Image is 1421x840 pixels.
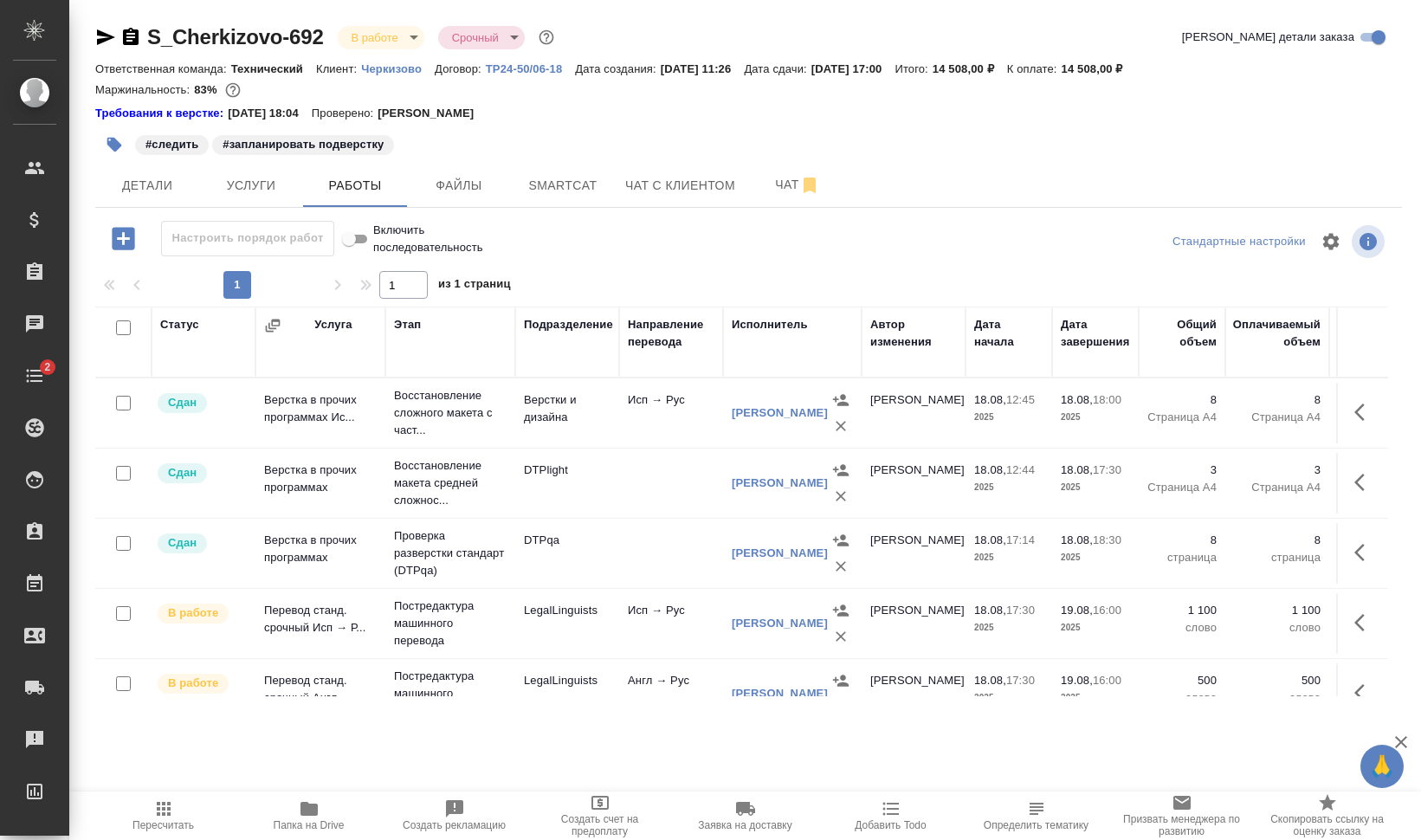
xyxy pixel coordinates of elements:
[744,62,811,75] p: Дата сдачи:
[168,464,197,481] p: Сдан
[974,409,1043,426] p: 2025
[255,453,385,514] td: Верстка в прочих программах
[1061,409,1130,426] p: 2025
[974,549,1043,566] p: 2025
[1234,619,1321,636] p: слово
[1234,672,1321,689] p: 500
[1234,409,1321,426] p: Страница А4
[156,672,247,695] div: Исполнитель выполняет работу
[1147,532,1217,549] p: 8
[1352,225,1388,258] span: Посмотреть информацию
[828,624,854,649] button: Удалить
[1234,391,1321,409] p: 8
[1147,672,1217,689] p: 500
[1344,532,1385,573] button: Здесь прячутся важные кнопки
[1147,391,1217,409] p: 8
[862,383,966,443] td: [PERSON_NAME]
[486,62,576,75] p: ТР24-50/06-18
[619,593,723,654] td: Исп → Рус
[732,687,828,700] a: [PERSON_NAME]
[346,30,404,45] button: В работе
[1344,672,1385,714] button: Здесь прячутся важные кнопки
[625,175,735,197] span: Чат с клиентом
[974,674,1006,687] p: 18.08,
[1093,463,1121,476] p: 17:30
[228,105,312,122] p: [DATE] 18:04
[1168,229,1310,255] div: split button
[828,668,854,694] button: Назначить
[394,457,507,509] p: Восстановление макета средней сложнос...
[828,694,854,720] button: Удалить
[756,174,839,196] span: Чат
[1062,62,1136,75] p: 14 508,00 ₽
[1234,462,1321,479] p: 3
[974,604,1006,617] p: 18.08,
[394,527,507,579] p: Проверка разверстки стандарт (DTPqa)
[1182,29,1354,46] span: [PERSON_NAME] детали заказа
[1147,462,1217,479] p: 3
[828,527,854,553] button: Назначить
[223,136,384,153] p: #запланировать подверстку
[799,175,820,196] svg: Отписаться
[1093,674,1121,687] p: 16:00
[168,534,197,552] p: Сдан
[264,317,281,334] button: Сгруппировать
[732,546,828,559] a: [PERSON_NAME]
[1147,689,1217,707] p: слово
[619,663,723,724] td: Англ → Рус
[222,79,244,101] button: 2033.52 RUB;
[145,136,198,153] p: #следить
[974,533,1006,546] p: 18.08,
[732,476,828,489] a: [PERSON_NAME]
[95,27,116,48] button: Скопировать ссылку для ЯМессенджера
[314,316,352,333] div: Услуга
[828,553,854,579] button: Удалить
[1093,533,1121,546] p: 18:30
[133,136,210,151] span: следить
[435,62,486,75] p: Договор:
[862,453,966,514] td: [PERSON_NAME]
[862,663,966,724] td: [PERSON_NAME]
[255,383,385,443] td: Верстка в прочих программах Ис...
[535,26,558,48] button: Доп статусы указывают на важность/срочность заказа
[732,406,828,419] a: [PERSON_NAME]
[974,619,1043,636] p: 2025
[521,175,604,197] span: Smartcat
[486,61,576,75] a: ТР24-50/06-18
[515,663,619,724] td: LegalLinguists
[732,617,828,630] a: [PERSON_NAME]
[974,689,1043,707] p: 2025
[156,391,247,415] div: Менеджер проверил работу исполнителя, передает ее на следующий этап
[1006,463,1035,476] p: 12:44
[1093,393,1121,406] p: 18:00
[106,175,189,197] span: Детали
[1006,604,1035,617] p: 17:30
[515,523,619,584] td: DTPqa
[447,30,504,45] button: Срочный
[515,383,619,443] td: Верстки и дизайна
[156,462,247,485] div: Менеджер проверил работу исполнителя, передает ее на следующий этап
[313,175,397,197] span: Работы
[95,126,133,164] button: Добавить тэг
[1147,409,1217,426] p: Страница А4
[361,61,435,75] a: Черкизово
[828,598,854,624] button: Назначить
[120,27,141,48] button: Скопировать ссылку
[1061,689,1130,707] p: 2025
[1061,604,1093,617] p: 19.08,
[1061,549,1130,566] p: 2025
[1367,748,1397,785] span: 🙏
[895,62,932,75] p: Итого:
[524,316,613,333] div: Подразделение
[811,62,895,75] p: [DATE] 17:00
[1234,689,1321,707] p: слово
[394,316,421,333] div: Этап
[394,598,507,649] p: Постредактура машинного перевода
[862,593,966,654] td: [PERSON_NAME]
[168,604,218,622] p: В работе
[1233,316,1321,351] div: Оплачиваемый объем
[628,316,714,351] div: Направление перевода
[933,62,1007,75] p: 14 508,00 ₽
[1061,619,1130,636] p: 2025
[1310,221,1352,262] span: Настроить таблицу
